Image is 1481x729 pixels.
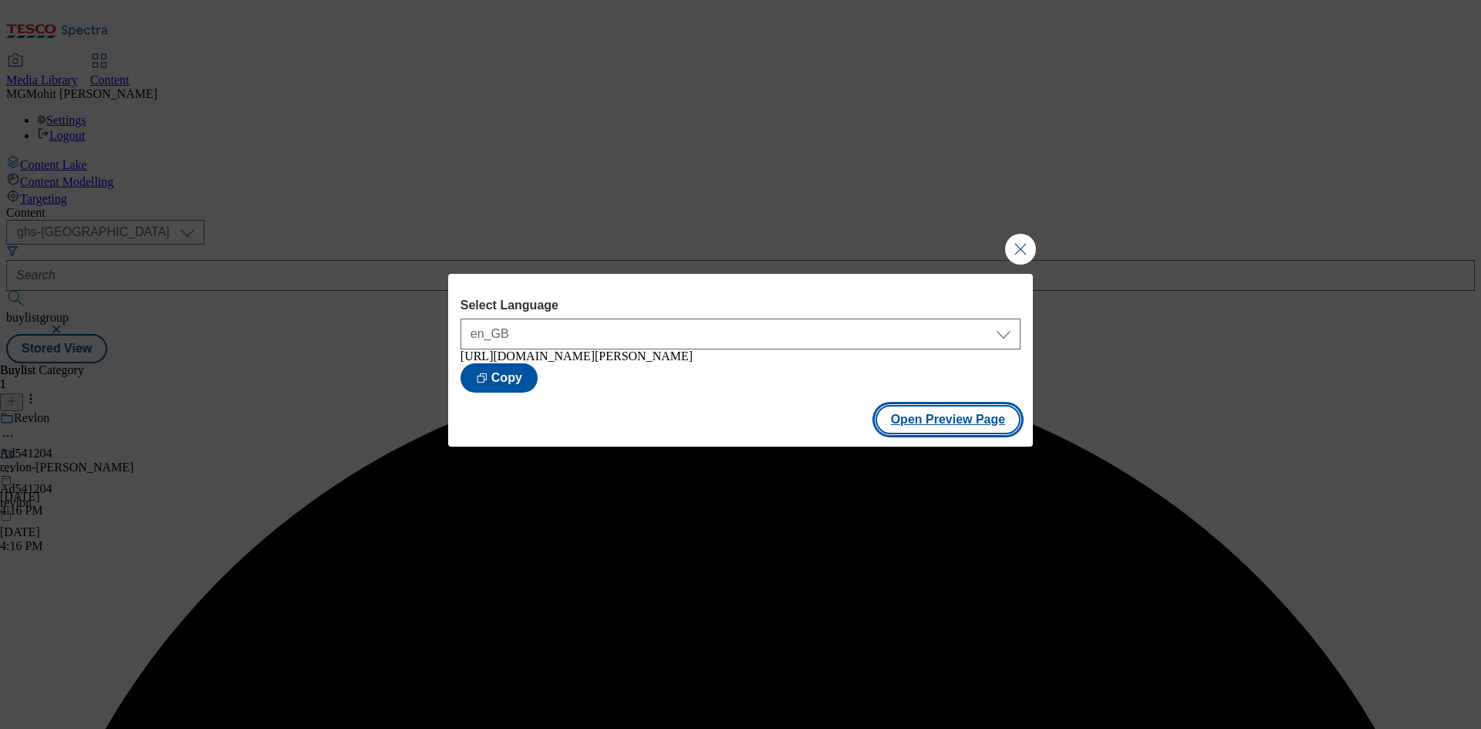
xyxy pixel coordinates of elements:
[460,363,538,393] button: Copy
[448,274,1033,447] div: Modal
[1005,234,1036,265] button: Close Modal
[875,405,1021,434] button: Open Preview Page
[460,349,1021,363] div: [URL][DOMAIN_NAME][PERSON_NAME]
[460,299,1021,312] label: Select Language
